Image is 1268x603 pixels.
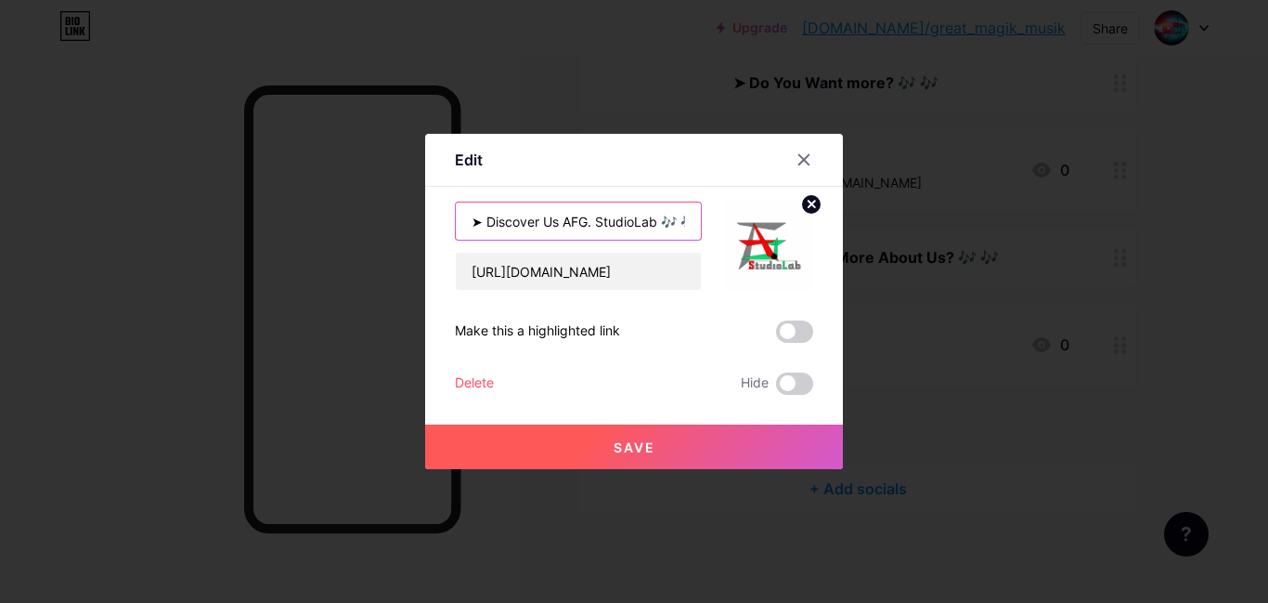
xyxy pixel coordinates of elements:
[741,373,769,395] span: Hide
[425,425,843,469] button: Save
[455,321,620,343] div: Make this a highlighted link
[456,253,701,290] input: URL
[455,149,483,171] div: Edit
[456,203,701,240] input: Title
[455,373,494,395] div: Delete
[724,202,813,291] img: link_thumbnail
[614,439,655,455] span: Save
